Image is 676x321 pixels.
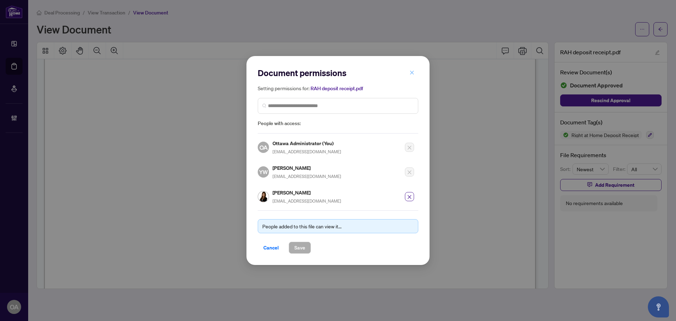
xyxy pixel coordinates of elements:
div: People added to this file can view it... [262,222,414,230]
button: Save [289,242,311,254]
span: close [409,70,414,75]
button: Cancel [258,242,284,254]
img: Profile Icon [258,191,269,202]
span: OA [259,143,268,152]
span: [EMAIL_ADDRESS][DOMAIN_NAME] [273,174,341,179]
span: [EMAIL_ADDRESS][DOMAIN_NAME] [273,149,341,154]
span: close [407,195,412,199]
span: YW [259,168,268,176]
h2: Document permissions [258,67,418,79]
button: Open asap [648,296,669,317]
span: RAH deposit receipt.pdf [311,85,363,92]
h5: Setting permissions for: [258,84,418,92]
span: [EMAIL_ADDRESS][DOMAIN_NAME] [273,198,341,204]
span: People with access: [258,119,418,128]
h5: [PERSON_NAME] [273,189,341,197]
img: search_icon [262,104,267,108]
span: Cancel [263,242,279,253]
h5: [PERSON_NAME] [273,164,341,172]
h5: Ottawa Administrator (You) [273,139,341,147]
